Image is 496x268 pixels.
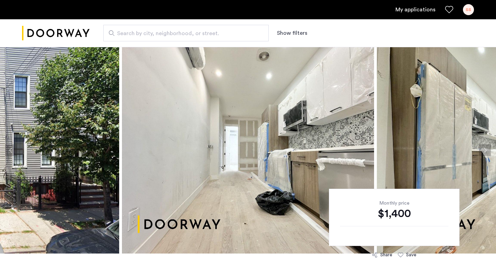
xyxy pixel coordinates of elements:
img: apartment [122,47,374,254]
div: $1,400 [340,207,448,220]
div: Monthly price [340,200,448,207]
button: Next apartment [479,144,491,156]
button: Show or hide filters [277,29,307,37]
span: Search by city, neighborhood, or street. [117,29,249,38]
a: My application [395,6,435,14]
img: logo [22,20,90,46]
a: Favorites [445,6,453,14]
div: Save [406,251,416,258]
input: Apartment Search [103,25,269,41]
button: Previous apartment [5,144,17,156]
div: Share [380,251,392,258]
div: SS [463,4,474,15]
a: Cazamio logo [22,20,90,46]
